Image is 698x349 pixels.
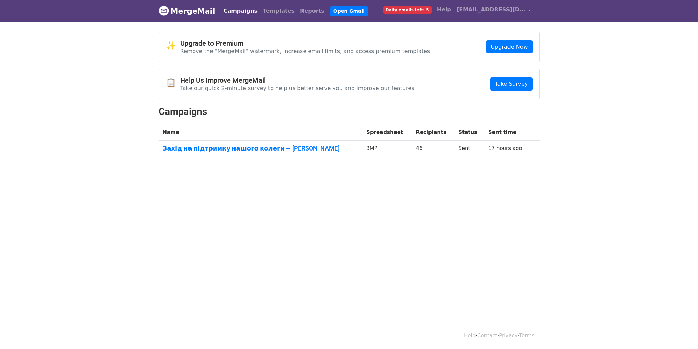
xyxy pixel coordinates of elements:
div: Виджет чата [664,316,698,349]
h4: Upgrade to Premium [180,39,430,47]
a: Terms [519,333,534,339]
iframe: Chat Widget [664,316,698,349]
a: 17 hours ago [488,145,522,152]
a: Reports [297,4,327,18]
th: Name [159,124,363,141]
td: 46 [412,141,454,159]
h4: Help Us Improve MergeMail [180,76,414,84]
a: Take Survey [490,77,532,91]
a: Open Gmail [330,6,368,16]
a: [EMAIL_ADDRESS][DOMAIN_NAME] [454,3,534,19]
td: Sent [454,141,484,159]
p: Remove the "MergeMail" watermark, increase email limits, and access premium templates [180,48,430,55]
a: Help [434,3,454,16]
span: [EMAIL_ADDRESS][DOMAIN_NAME] [457,5,525,14]
span: 📋 [166,78,180,88]
p: Take our quick 2-minute survey to help us better serve you and improve our features [180,85,414,92]
h2: Campaigns [159,106,540,118]
a: Daily emails left: 5 [380,3,434,16]
a: Privacy [499,333,517,339]
th: Spreadsheet [362,124,412,141]
span: ✨ [166,41,180,51]
a: Захід на підтримку нашого колеги — [PERSON_NAME] [163,145,358,152]
a: Upgrade Now [486,40,532,53]
img: MergeMail logo [159,5,169,16]
a: Templates [260,4,297,18]
td: ЗМР [362,141,412,159]
a: MergeMail [159,4,215,18]
th: Recipients [412,124,454,141]
span: Daily emails left: 5 [383,6,432,14]
a: Contact [477,333,497,339]
a: Help [464,333,476,339]
a: Campaigns [221,4,260,18]
th: Status [454,124,484,141]
th: Sent time [484,124,530,141]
